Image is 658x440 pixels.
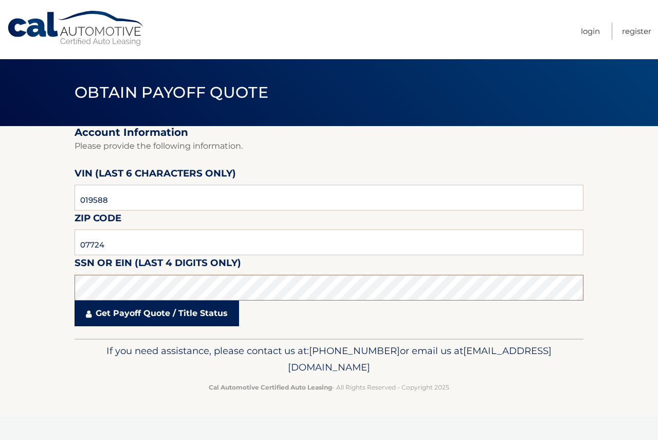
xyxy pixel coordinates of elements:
a: Get Payoff Quote / Title Status [75,301,239,326]
label: Zip Code [75,210,121,230]
a: Cal Automotive [7,10,145,47]
strong: Cal Automotive Certified Auto Leasing [209,383,332,391]
p: If you need assistance, please contact us at: or email us at [81,343,577,376]
span: [PHONE_NUMBER] [309,345,400,357]
h2: Account Information [75,126,583,139]
p: - All Rights Reserved - Copyright 2025 [81,382,577,393]
p: Please provide the following information. [75,139,583,153]
label: VIN (last 6 characters only) [75,166,236,185]
span: Obtain Payoff Quote [75,83,268,102]
label: SSN or EIN (last 4 digits only) [75,255,241,274]
a: Login [581,23,600,40]
a: Register [622,23,651,40]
